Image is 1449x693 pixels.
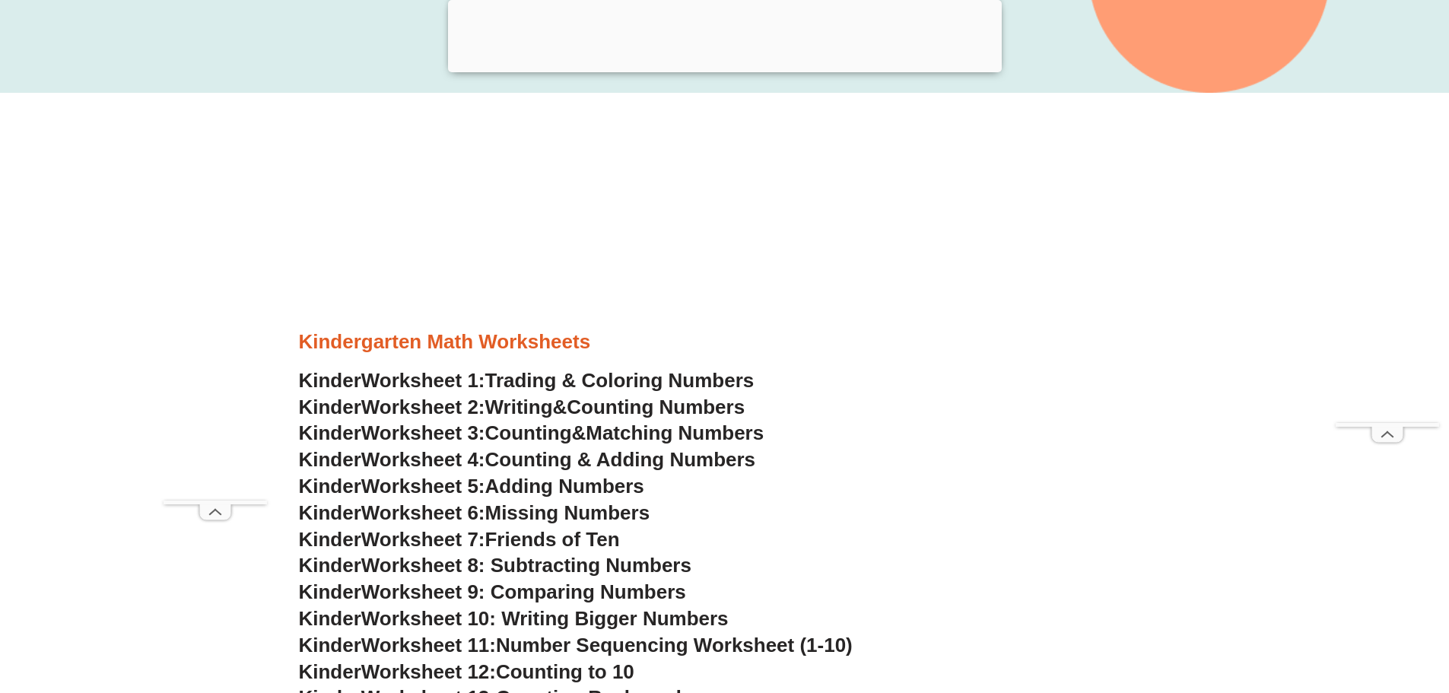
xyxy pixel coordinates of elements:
[299,607,729,630] a: KinderWorksheet 10: Writing Bigger Numbers
[361,634,496,656] span: Worksheet 11:
[299,580,686,603] a: KinderWorksheet 9: Comparing Numbers
[361,554,691,577] span: Worksheet 8: Subtracting Numbers
[485,448,756,471] span: Counting & Adding Numbers
[361,607,729,630] span: Worksheet 10: Writing Bigger Numbers
[164,113,267,501] iframe: Advertisement
[299,554,691,577] a: KinderWorksheet 8: Subtracting Numbers
[299,501,361,524] span: Kinder
[361,396,485,418] span: Worksheet 2:
[299,369,755,392] a: KinderWorksheet 1:Trading & Coloring Numbers
[361,528,485,551] span: Worksheet 7:
[299,421,361,444] span: Kinder
[361,660,496,683] span: Worksheet 12:
[299,554,361,577] span: Kinder
[361,475,485,497] span: Worksheet 5:
[299,475,644,497] a: KinderWorksheet 5:Adding Numbers
[299,421,764,444] a: KinderWorksheet 3:Counting&Matching Numbers
[299,396,745,418] a: KinderWorksheet 2:Writing&Counting Numbers
[299,660,361,683] span: Kinder
[496,660,634,683] span: Counting to 10
[485,421,572,444] span: Counting
[299,448,361,471] span: Kinder
[485,528,620,551] span: Friends of Ten
[299,396,361,418] span: Kinder
[485,475,644,497] span: Adding Numbers
[299,607,361,630] span: Kinder
[361,501,485,524] span: Worksheet 6:
[1196,521,1449,693] iframe: Chat Widget
[1336,35,1439,423] iframe: Advertisement
[299,116,1151,329] iframe: Advertisement
[361,448,485,471] span: Worksheet 4:
[299,501,650,524] a: KinderWorksheet 6:Missing Numbers
[299,580,361,603] span: Kinder
[361,580,686,603] span: Worksheet 9: Comparing Numbers
[485,396,553,418] span: Writing
[299,448,756,471] a: KinderWorksheet 4:Counting & Adding Numbers
[485,501,650,524] span: Missing Numbers
[299,475,361,497] span: Kinder
[567,396,745,418] span: Counting Numbers
[496,634,853,656] span: Number Sequencing Worksheet (1-10)
[299,528,361,551] span: Kinder
[299,369,361,392] span: Kinder
[299,634,361,656] span: Kinder
[299,528,620,551] a: KinderWorksheet 7:Friends of Ten
[299,329,1151,355] h3: Kindergarten Math Worksheets
[361,369,485,392] span: Worksheet 1:
[586,421,764,444] span: Matching Numbers
[485,369,755,392] span: Trading & Coloring Numbers
[361,421,485,444] span: Worksheet 3:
